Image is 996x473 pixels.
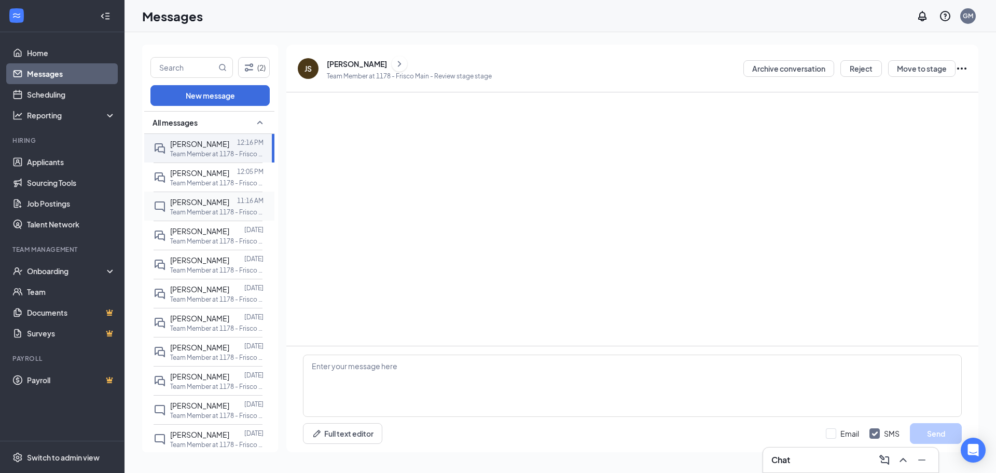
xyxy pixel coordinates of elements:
button: Reject [840,60,882,77]
svg: Filter [243,61,255,74]
svg: DoubleChat [154,259,166,271]
svg: DoubleChat [154,288,166,300]
a: Sourcing Tools [27,172,116,193]
p: [DATE] [244,371,264,380]
a: Home [27,43,116,63]
a: Scheduling [27,84,116,105]
button: New message [150,85,270,106]
svg: ChatInactive [154,200,166,213]
button: Filter (2) [238,57,270,78]
svg: Notifications [916,10,929,22]
button: Move to stage [888,60,956,77]
svg: DoubleChat [154,375,166,387]
button: Minimize [914,452,930,468]
span: [PERSON_NAME] [170,197,229,207]
svg: ChatInactive [154,433,166,445]
a: SurveysCrown [27,323,116,344]
svg: Settings [12,452,23,463]
button: Send [910,423,962,444]
button: Full text editorPen [303,423,382,444]
div: Reporting [27,110,116,120]
button: ComposeMessage [876,452,893,468]
svg: MagnifyingGlass [218,63,227,72]
span: [PERSON_NAME] [170,139,229,148]
svg: Collapse [100,11,110,21]
svg: UserCheck [12,266,23,276]
svg: DoubleChat [154,346,166,358]
svg: Ellipses [956,62,968,75]
svg: ChatInactive [154,404,166,416]
div: JS [305,63,312,74]
svg: DoubleChat [154,171,166,184]
svg: ComposeMessage [878,454,891,466]
svg: DoubleChat [154,229,166,242]
a: Talent Network [27,214,116,235]
svg: QuestionInfo [939,10,951,22]
p: Team Member at 1178 - Frisco Main [170,440,264,449]
button: Archive conversation [743,60,834,77]
a: Applicants [27,152,116,172]
a: PayrollCrown [27,370,116,390]
p: Team Member at 1178 - Frisco Main [170,411,264,420]
p: Team Member at 1178 - Frisco Main [170,237,264,246]
button: ChevronUp [895,452,911,468]
svg: Pen [312,428,322,439]
svg: ChevronRight [394,58,405,70]
svg: ChevronUp [897,454,909,466]
p: Team Member at 1178 - Frisco Main [170,179,264,187]
span: [PERSON_NAME] [170,226,229,236]
p: Team Member at 1178 - Frisco Main [170,295,264,304]
svg: SmallChevronUp [254,116,266,129]
a: Job Postings [27,193,116,214]
p: [DATE] [244,429,264,438]
div: Team Management [12,245,114,254]
p: Team Member at 1178 - Frisco Main [170,324,264,333]
p: Team Member at 1178 - Frisco Main [170,150,264,158]
p: [DATE] [244,313,264,321]
span: [PERSON_NAME] [170,343,229,352]
svg: WorkstreamLogo [11,10,22,21]
p: 11:16 AM [237,196,264,205]
p: Team Member at 1178 - Frisco Main [170,382,264,391]
p: Team Member at 1178 - Frisco Main - Review stage stage [327,72,492,80]
p: [DATE] [244,254,264,263]
h1: Messages [142,7,203,25]
span: [PERSON_NAME] [170,314,229,323]
span: [PERSON_NAME] [170,430,229,439]
div: Open Intercom Messenger [961,438,986,463]
div: [PERSON_NAME] [327,59,387,69]
svg: DoubleChat [154,142,166,155]
a: DocumentsCrown [27,302,116,323]
div: Hiring [12,136,114,145]
p: 12:16 PM [237,138,264,147]
span: [PERSON_NAME] [170,168,229,178]
p: Team Member at 1178 - Frisco Main [170,208,264,217]
p: [DATE] [244,283,264,292]
span: [PERSON_NAME] [170,255,229,265]
span: All messages [153,117,198,128]
p: [DATE] [244,342,264,350]
h3: Chat [771,454,790,466]
p: [DATE] [244,225,264,234]
button: ChevronRight [392,56,407,72]
a: Team [27,281,116,302]
a: Messages [27,63,116,84]
span: [PERSON_NAME] [170,372,229,381]
svg: Analysis [12,110,23,120]
p: Team Member at 1178 - Frisco Main [170,353,264,362]
div: Onboarding [27,266,107,276]
span: [PERSON_NAME] [170,401,229,410]
svg: DoubleChat [154,317,166,329]
p: 12:05 PM [237,167,264,176]
div: Payroll [12,354,114,363]
div: Switch to admin view [27,452,100,463]
div: GM [963,11,973,20]
p: [DATE] [244,400,264,409]
svg: Minimize [916,454,928,466]
span: [PERSON_NAME] [170,285,229,294]
input: Search [151,58,216,77]
p: Team Member at 1178 - Frisco Main [170,266,264,275]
